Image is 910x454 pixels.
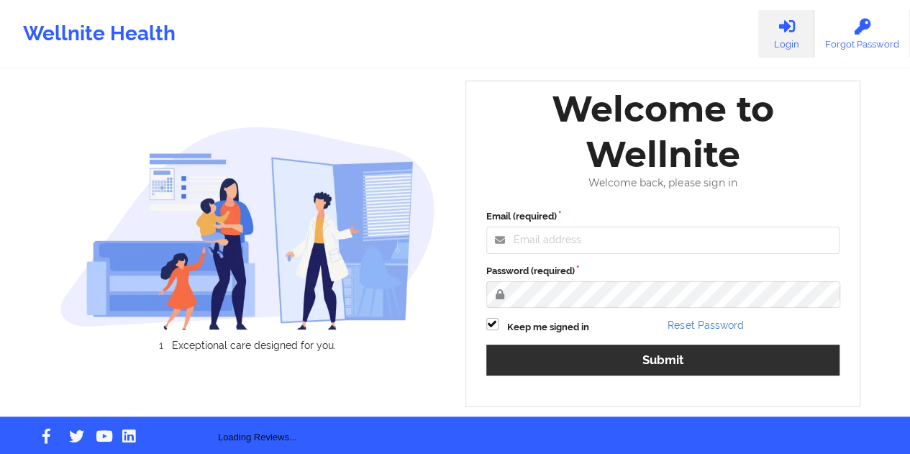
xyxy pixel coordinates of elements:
input: Email address [486,227,840,254]
label: Keep me signed in [507,320,589,335]
button: Submit [486,345,840,376]
a: Forgot Password [814,10,910,58]
a: Reset Password [668,319,743,331]
div: Loading Reviews... [60,376,455,445]
div: Welcome to Wellnite [476,86,850,177]
li: Exceptional care designed for you. [73,340,435,351]
div: Welcome back, please sign in [476,177,850,189]
img: wellnite-auth-hero_200.c722682e.png [60,126,435,330]
label: Email (required) [486,209,840,224]
label: Password (required) [486,264,840,278]
a: Login [758,10,814,58]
